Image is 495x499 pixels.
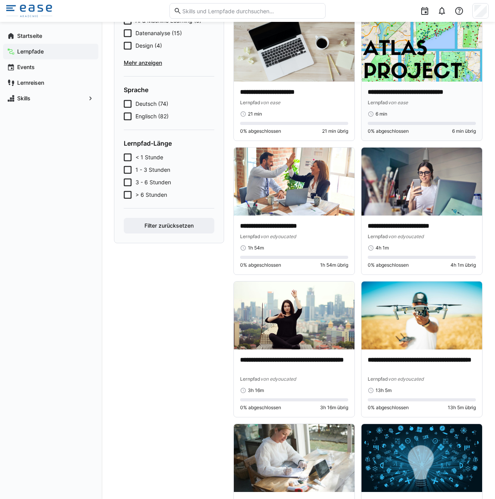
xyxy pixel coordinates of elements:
span: 0% abgeschlossen [368,262,409,268]
span: 0% abgeschlossen [240,262,281,268]
span: > 6 Stunden [135,191,167,199]
span: Design (4) [135,42,162,50]
span: Lernpfad [368,100,388,105]
span: Filter zurücksetzen [143,222,195,230]
span: 0% abgeschlossen [368,405,409,411]
span: 3h 16m übrig [320,405,348,411]
h4: Sprache [124,86,214,94]
span: Lernpfad [368,376,388,382]
img: image [234,148,354,216]
span: 0% abgeschlossen [368,128,409,134]
span: 1h 54m übrig [320,262,348,268]
img: image [234,424,354,492]
span: Lernpfad [368,233,388,239]
h4: Lernpfad-Länge [124,139,214,147]
span: von ease [260,100,280,105]
span: 6 min übrig [452,128,476,134]
img: image [361,282,482,349]
span: 0% abgeschlossen [240,405,281,411]
input: Skills und Lernpfade durchsuchen… [182,7,321,14]
span: Lernpfad [240,233,260,239]
span: 13h 5m [376,387,392,394]
span: Englisch (82) [135,112,169,120]
img: image [234,14,354,82]
span: 0% abgeschlossen [240,128,281,134]
span: 21 min übrig [322,128,348,134]
img: image [361,148,482,216]
span: von edyoucated [260,233,296,239]
span: von edyoucated [388,376,424,382]
button: Filter zurücksetzen [124,218,214,233]
span: 21 min [248,111,262,117]
span: 1 - 3 Stunden [135,166,170,174]
span: Mehr anzeigen [124,59,214,67]
img: image [234,282,354,349]
span: von ease [388,100,408,105]
span: Lernpfad [240,100,260,105]
span: von edyoucated [388,233,424,239]
span: 4h 1m übrig [450,262,476,268]
span: 4h 1m [376,245,389,251]
span: 3 - 6 Stunden [135,178,171,186]
span: 6 min [376,111,387,117]
span: 13h 5m übrig [448,405,476,411]
span: Deutsch (74) [135,100,168,108]
span: 1h 54m [248,245,264,251]
span: 3h 16m [248,387,264,394]
span: Datenanalyse (15) [135,29,182,37]
img: image [361,14,482,82]
img: image [361,424,482,492]
span: Lernpfad [240,376,260,382]
span: < 1 Stunde [135,153,163,161]
span: von edyoucated [260,376,296,382]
